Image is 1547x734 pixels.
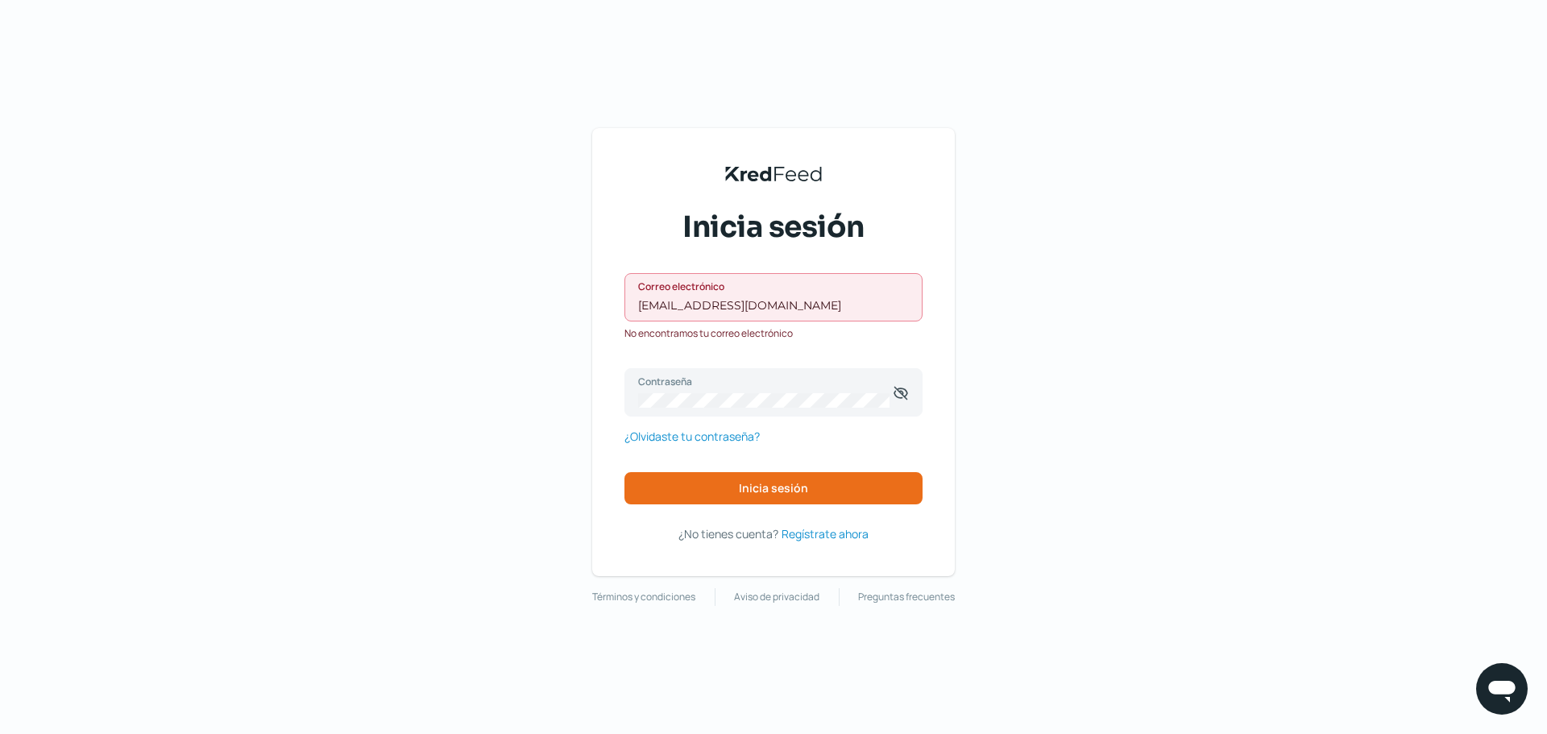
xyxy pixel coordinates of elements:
[624,472,923,504] button: Inicia sesión
[624,325,793,342] span: No encontramos tu correo electrónico
[638,375,893,388] label: Contraseña
[678,526,778,541] span: ¿No tienes cuenta?
[1486,673,1518,705] img: chatIcon
[592,588,695,606] a: Términos y condiciones
[734,588,819,606] a: Aviso de privacidad
[782,524,869,544] a: Regístrate ahora
[682,207,865,247] span: Inicia sesión
[638,280,893,293] label: Correo electrónico
[739,483,808,494] span: Inicia sesión
[858,588,955,606] a: Preguntas frecuentes
[624,426,760,446] a: ¿Olvidaste tu contraseña?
